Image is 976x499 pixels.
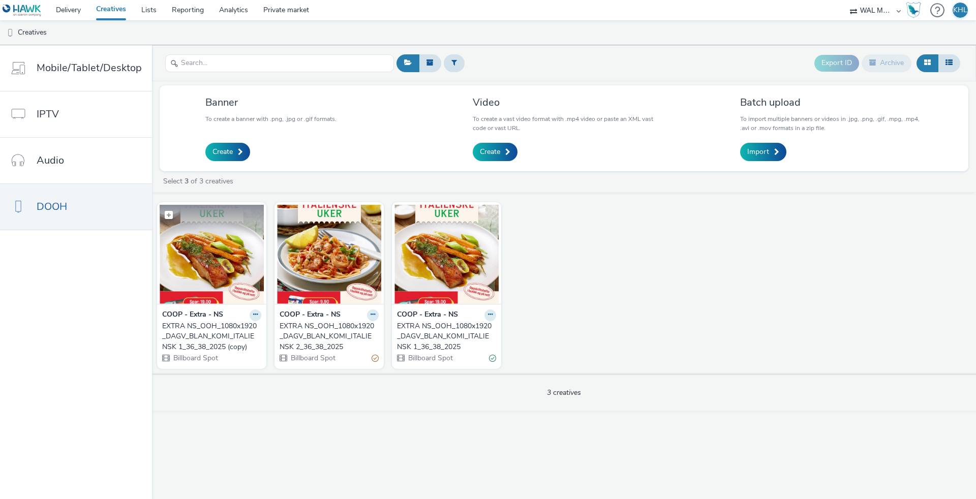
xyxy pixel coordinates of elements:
h3: Batch upload [740,96,923,109]
div: KHL [953,3,967,18]
strong: COOP - Extra - NS [397,309,458,321]
button: Archive [862,54,911,72]
a: EXTRA NS_OOH_1080x1920_DAGV_BLAN_KOMI_ITALIENSK 1_36_38_2025 (copy) [162,321,261,352]
span: Create [212,147,233,157]
div: EXTRA NS_OOH_1080x1920_DAGV_BLAN_KOMI_ITALIENSK 2_36_38_2025 [280,321,375,352]
span: Import [747,147,769,157]
a: EXTRA NS_OOH_1080x1920_DAGV_BLAN_KOMI_ITALIENSK 1_36_38_2025 [397,321,496,352]
p: To import multiple banners or videos in .jpg, .png, .gif, .mpg, .mp4, .avi or .mov formats in a z... [740,114,923,133]
input: Search... [165,54,394,72]
h3: Banner [205,96,337,109]
div: Valid [489,353,496,364]
span: Create [480,147,500,157]
img: dooh [5,28,15,38]
strong: 3 [185,176,189,186]
h3: Video [473,96,655,109]
img: EXTRA NS_OOH_1080x1920_DAGV_BLAN_KOMI_ITALIENSK 2_36_38_2025 visual [277,205,381,304]
span: 3 creatives [547,388,581,397]
span: Billboard Spot [172,353,218,363]
strong: COOP - Extra - NS [162,309,223,321]
img: EXTRA NS_OOH_1080x1920_DAGV_BLAN_KOMI_ITALIENSK 1_36_38_2025 (copy) visual [160,205,264,304]
a: Select of 3 creatives [162,176,237,186]
p: To create a banner with .png, .jpg or .gif formats. [205,114,337,123]
strong: COOP - Extra - NS [280,309,341,321]
span: DOOH [37,199,67,214]
a: Create [473,143,517,161]
img: Hawk Academy [906,2,921,18]
span: Billboard Spot [407,353,453,363]
div: EXTRA NS_OOH_1080x1920_DAGV_BLAN_KOMI_ITALIENSK 1_36_38_2025 (copy) [162,321,257,352]
span: IPTV [37,107,59,121]
a: Import [740,143,786,161]
a: EXTRA NS_OOH_1080x1920_DAGV_BLAN_KOMI_ITALIENSK 2_36_38_2025 [280,321,379,352]
button: Export ID [814,55,859,71]
span: Audio [37,153,64,168]
div: EXTRA NS_OOH_1080x1920_DAGV_BLAN_KOMI_ITALIENSK 1_36_38_2025 [397,321,492,352]
div: Partially valid [372,353,379,364]
span: Mobile/Tablet/Desktop [37,60,142,75]
img: undefined Logo [3,4,42,17]
span: Billboard Spot [290,353,335,363]
button: Grid [917,54,938,72]
p: To create a vast video format with .mp4 video or paste an XML vast code or vast URL. [473,114,655,133]
a: Hawk Academy [906,2,925,18]
img: EXTRA NS_OOH_1080x1920_DAGV_BLAN_KOMI_ITALIENSK 1_36_38_2025 visual [394,205,499,304]
button: Table [938,54,960,72]
a: Create [205,143,250,161]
